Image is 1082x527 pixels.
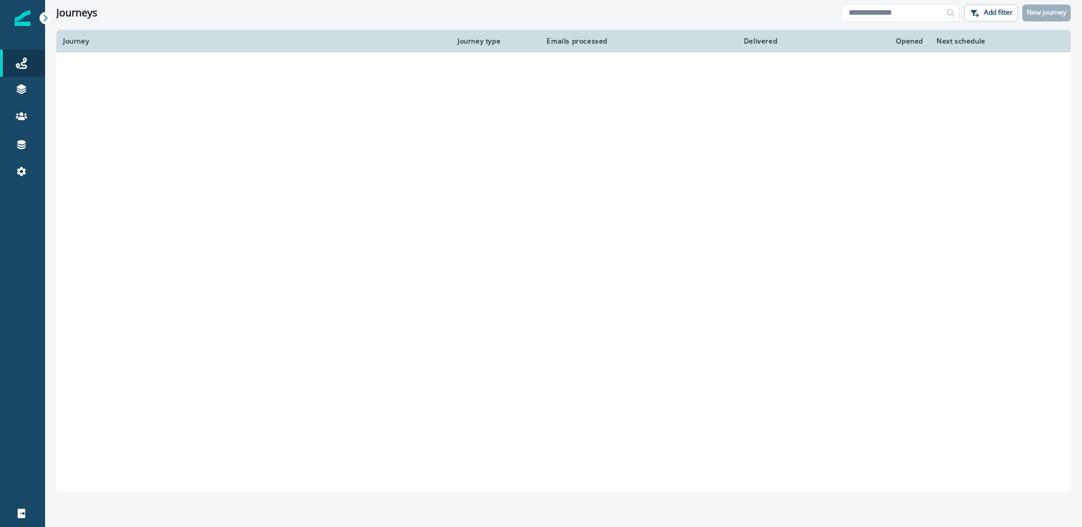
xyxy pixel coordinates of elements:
p: New journey [1027,8,1066,16]
button: Add filter [964,5,1018,21]
p: Add filter [984,8,1013,16]
h1: Journeys [56,7,97,19]
button: New journey [1022,5,1071,21]
img: Inflection [15,10,30,26]
div: Journey [63,37,444,46]
div: Next schedule [937,37,1036,46]
div: Opened [791,37,923,46]
div: Journey type [458,37,529,46]
div: Emails processed [542,37,607,46]
div: Delivered [621,37,777,46]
